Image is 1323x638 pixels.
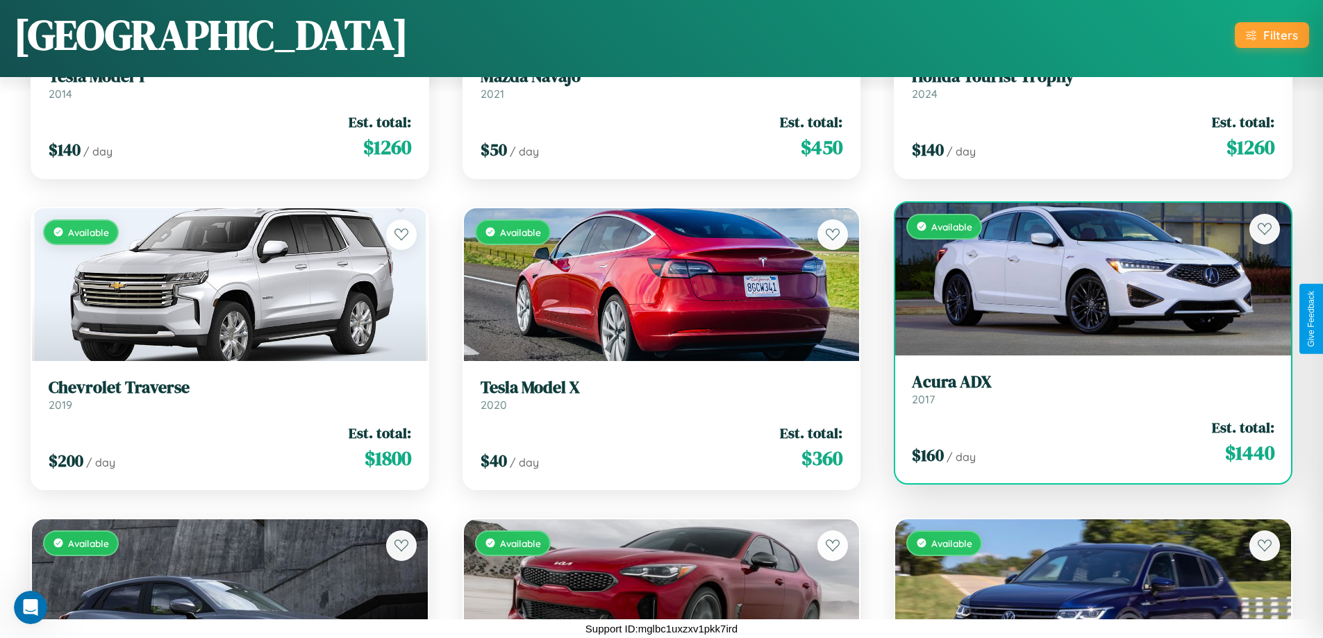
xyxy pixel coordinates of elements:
span: $ 450 [801,133,842,161]
span: $ 1800 [365,444,411,472]
a: Tesla Model X2020 [481,378,843,412]
button: Filters [1235,22,1309,48]
span: Est. total: [1212,417,1274,437]
span: $ 140 [912,138,944,161]
span: 2019 [49,398,72,412]
span: $ 360 [801,444,842,472]
span: $ 140 [49,138,81,161]
span: $ 40 [481,449,507,472]
a: Honda Tourist Trophy2024 [912,67,1274,101]
span: Est. total: [349,112,411,132]
a: Chevrolet Traverse2019 [49,378,411,412]
span: $ 1440 [1225,439,1274,467]
p: Support ID: mglbc1uxzxv1pkk7ird [585,619,738,638]
div: Give Feedback [1306,291,1316,347]
span: $ 160 [912,444,944,467]
span: $ 50 [481,138,507,161]
span: / day [83,144,113,158]
span: Available [68,226,109,238]
span: 2024 [912,87,938,101]
span: / day [510,144,539,158]
a: Tesla Model Y2014 [49,67,411,101]
span: Available [500,537,541,549]
span: / day [86,455,115,469]
span: 2021 [481,87,504,101]
span: Est. total: [1212,112,1274,132]
span: 2017 [912,392,935,406]
h3: Acura ADX [912,372,1274,392]
span: Available [931,221,972,233]
iframe: Intercom live chat [14,591,47,624]
span: Est. total: [780,112,842,132]
span: $ 1260 [1226,133,1274,161]
span: Available [68,537,109,549]
span: Available [931,537,972,549]
h3: Tesla Model X [481,378,843,398]
h3: Chevrolet Traverse [49,378,411,398]
span: 2020 [481,398,507,412]
span: / day [947,144,976,158]
h3: Honda Tourist Trophy [912,67,1274,87]
h1: [GEOGRAPHIC_DATA] [14,6,408,63]
span: Est. total: [349,423,411,443]
span: / day [510,455,539,469]
a: Mazda Navajo2021 [481,67,843,101]
span: 2014 [49,87,72,101]
span: Est. total: [780,423,842,443]
a: Acura ADX2017 [912,372,1274,406]
span: $ 200 [49,449,83,472]
h3: Mazda Navajo [481,67,843,87]
span: / day [947,450,976,464]
span: Available [500,226,541,238]
div: Filters [1263,28,1298,42]
h3: Tesla Model Y [49,67,411,87]
span: $ 1260 [363,133,411,161]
